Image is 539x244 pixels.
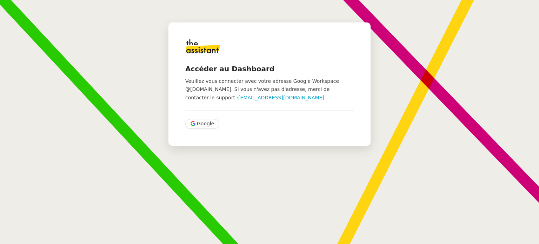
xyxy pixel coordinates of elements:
h4: Accéder au Dashboard [185,64,354,74]
span: Google [197,120,214,128]
button: Google [185,119,219,129]
a: [EMAIL_ADDRESS][DOMAIN_NAME] [238,95,324,100]
span: Veuillez vous connecter avec votre adresse Google Workspace @[DOMAIN_NAME]. Si vous n'avez pas d'... [185,78,339,100]
img: logo [185,39,220,53]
